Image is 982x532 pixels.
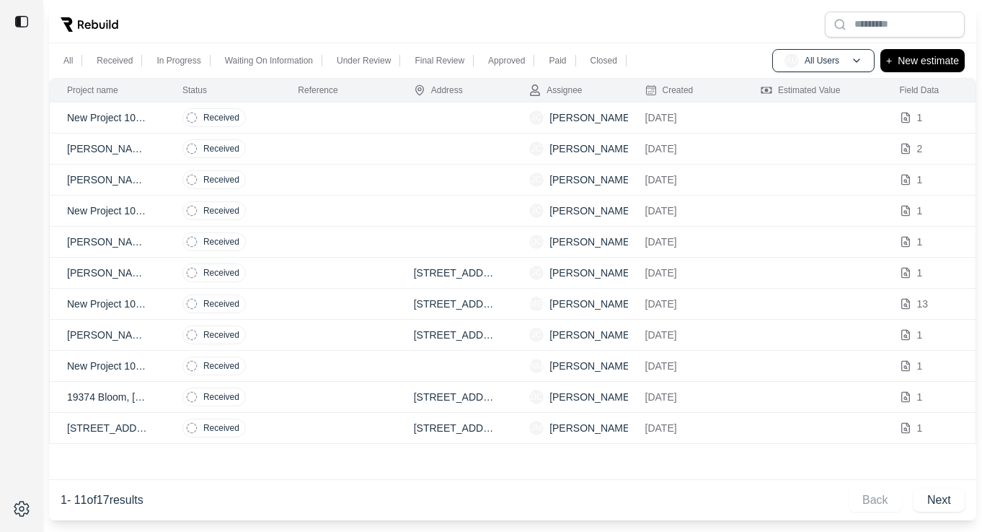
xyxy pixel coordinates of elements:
p: [PERSON_NAME] [549,328,632,342]
td: [STREET_ADDRESS][PERSON_NAME] [397,258,512,289]
p: 2 [917,141,923,156]
p: [DATE] [645,141,726,156]
p: [DATE] [645,204,726,218]
p: New Project 106157 [67,297,148,311]
button: +New estimate [880,49,965,72]
p: [PERSON_NAME] [549,141,632,156]
div: Address [414,84,463,96]
img: toggle sidebar [14,14,29,29]
p: Received [203,143,239,154]
p: [PERSON_NAME] (un-revised) [67,235,148,249]
p: [PERSON_NAME] [549,173,632,187]
p: [DATE] [645,359,726,373]
p: 1 [917,328,923,342]
p: [DATE] [645,235,726,249]
p: Under Review [337,55,391,66]
p: [PERSON_NAME] [549,266,632,280]
span: DC [529,235,544,249]
p: [DATE] [645,421,726,435]
p: Received [203,329,239,341]
div: Reference [298,84,337,96]
p: New estimate [898,52,959,69]
div: Project name [67,84,118,96]
span: JC [529,328,544,342]
p: [PERSON_NAME] [549,110,632,125]
p: 1 [917,110,923,125]
button: AUAll Users [772,49,875,72]
p: Received [203,236,239,248]
span: JC [529,110,544,125]
p: [DATE] [645,173,726,187]
div: Estimated Value [761,84,841,96]
td: [STREET_ADDRESS] [397,382,512,413]
img: Rebuild [61,17,118,32]
span: JC [529,204,544,218]
p: Received [203,391,239,403]
p: New Project 1021425 [67,359,148,373]
p: 1 [917,266,923,280]
div: Field Data [900,84,939,96]
p: New Project 10131534 [67,110,148,125]
p: [PERSON_NAME] [549,390,632,404]
span: MG [529,297,544,311]
p: [STREET_ADDRESS][US_STATE] [67,421,148,435]
p: [PERSON_NAME] [549,359,632,373]
p: Final Review [415,55,464,66]
div: Status [182,84,207,96]
td: [STREET_ADDRESS][PERSON_NAME] [397,289,512,320]
p: + [886,52,892,69]
button: Next [914,489,965,512]
p: [PERSON_NAME] [549,235,632,249]
p: 1 [917,235,923,249]
p: In Progress [156,55,200,66]
p: 1 [917,421,923,435]
p: [DATE] [645,390,726,404]
p: Received [203,205,239,217]
p: Received [203,422,239,434]
p: [PERSON_NAME] [67,266,148,280]
p: 1 [917,204,923,218]
p: Received [203,174,239,186]
span: NM [529,359,544,373]
p: Received [203,112,239,123]
td: [STREET_ADDRESS][PERSON_NAME] [397,413,512,444]
span: DC [529,390,544,404]
p: Waiting On Information [225,55,313,66]
div: Created [645,84,694,96]
p: 19374 Bloom, [GEOGRAPHIC_DATA], [US_STATE]. Zip Code 48234. [67,390,148,404]
p: 1 - 11 of 17 results [61,492,143,509]
p: [PERSON_NAME] Rtd25-11192-watr [67,173,148,187]
span: AU [784,53,799,68]
p: [DATE] [645,297,726,311]
span: JC [529,266,544,280]
p: [PERSON_NAME] [549,297,632,311]
p: 13 [917,297,929,311]
p: New Project 10101550 [67,204,148,218]
p: Received [97,55,133,66]
p: All [63,55,73,66]
p: [PERSON_NAME] Rtd25-11192-watr - Recon [67,141,148,156]
p: [DATE] [645,266,726,280]
p: All Users [805,55,839,66]
p: Received [203,360,239,372]
span: JC [529,141,544,156]
p: 1 [917,390,923,404]
p: [PERSON_NAME] [549,204,632,218]
p: Received [203,267,239,279]
p: 1 [917,173,923,187]
div: Assignee [529,84,582,96]
td: [STREET_ADDRESS] [397,320,512,351]
span: JC [529,173,544,187]
p: Paid [549,55,566,66]
p: Closed [590,55,617,66]
p: [DATE] [645,328,726,342]
p: [PERSON_NAME] [67,328,148,342]
span: JM [529,421,544,435]
p: 1 [917,359,923,373]
p: Received [203,298,239,310]
p: Approved [488,55,525,66]
p: [PERSON_NAME] [549,421,632,435]
p: [DATE] [645,110,726,125]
